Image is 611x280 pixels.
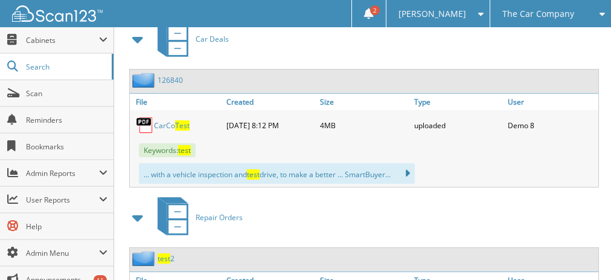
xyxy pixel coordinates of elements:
a: Car Deals [150,15,229,63]
div: Demo 8 [505,113,598,137]
a: test2 [158,253,174,264]
span: Car Deals [196,34,229,44]
span: Admin Reports [26,168,99,178]
a: CarCoTest [154,120,190,131]
span: Repair Orders [196,212,243,223]
span: test [178,145,191,155]
span: Admin Menu [26,248,99,258]
a: Repair Orders [150,194,243,241]
span: Bookmarks [26,142,107,152]
img: folder2.png [132,251,158,266]
a: 126840 [158,75,183,85]
span: Test [175,120,190,131]
a: Created [223,94,317,110]
a: Type [411,94,505,110]
span: User Reports [26,195,99,205]
span: test [158,253,170,264]
span: Cabinets [26,35,99,45]
div: [DATE] 8:12 PM [223,113,317,137]
div: uploaded [411,113,505,137]
span: Search [26,62,106,72]
span: Reminders [26,115,107,125]
span: [PERSON_NAME] [398,10,466,18]
a: File [130,94,223,110]
a: Size [317,94,411,110]
span: test [247,169,260,180]
span: The Car Company [502,10,574,18]
span: Scan [26,88,107,99]
span: 2 [370,5,380,15]
a: User [505,94,598,110]
iframe: Chat Widget [551,222,611,280]
div: 4MB [317,113,411,137]
img: PDF.png [136,116,154,134]
img: scan123-logo-white.svg [12,5,103,22]
span: Keywords: [139,143,196,157]
span: Help [26,221,107,232]
img: folder2.png [132,73,158,88]
div: ... with a vehicle inspection and drive, to make a better ... SmartBuyer... [139,163,415,184]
